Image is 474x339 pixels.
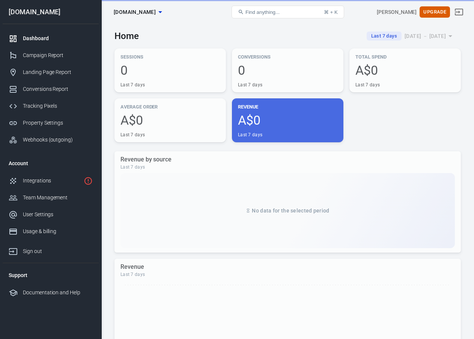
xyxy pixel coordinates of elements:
[114,31,139,41] h3: Home
[377,8,417,16] div: Account id: j9Cy1dVm
[23,68,93,76] div: Landing Page Report
[3,98,99,115] a: Tracking Pixels
[3,223,99,240] a: Usage & billing
[3,64,99,81] a: Landing Page Report
[23,85,93,93] div: Conversions Report
[23,194,93,202] div: Team Management
[23,211,93,218] div: User Settings
[450,3,468,21] a: Sign out
[23,136,93,144] div: Webhooks (outgoing)
[232,6,344,18] button: Find anything...⌘ + K
[3,172,99,189] a: Integrations
[23,51,93,59] div: Campaign Report
[3,9,99,15] div: [DOMAIN_NAME]
[3,81,99,98] a: Conversions Report
[3,266,99,284] li: Support
[23,102,93,110] div: Tracking Pixels
[3,47,99,64] a: Campaign Report
[3,189,99,206] a: Team Management
[23,228,93,235] div: Usage & billing
[23,177,81,185] div: Integrations
[23,35,93,42] div: Dashboard
[3,115,99,131] a: Property Settings
[245,9,280,15] span: Find anything...
[114,8,156,17] span: samcart.com
[23,289,93,297] div: Documentation and Help
[23,247,93,255] div: Sign out
[3,206,99,223] a: User Settings
[3,154,99,172] li: Account
[23,119,93,127] div: Property Settings
[3,240,99,260] a: Sign out
[84,176,93,185] svg: 1 networks not verified yet
[111,5,165,19] button: [DOMAIN_NAME]
[3,30,99,47] a: Dashboard
[420,6,450,18] button: Upgrade
[324,9,338,15] div: ⌘ + K
[3,131,99,148] a: Webhooks (outgoing)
